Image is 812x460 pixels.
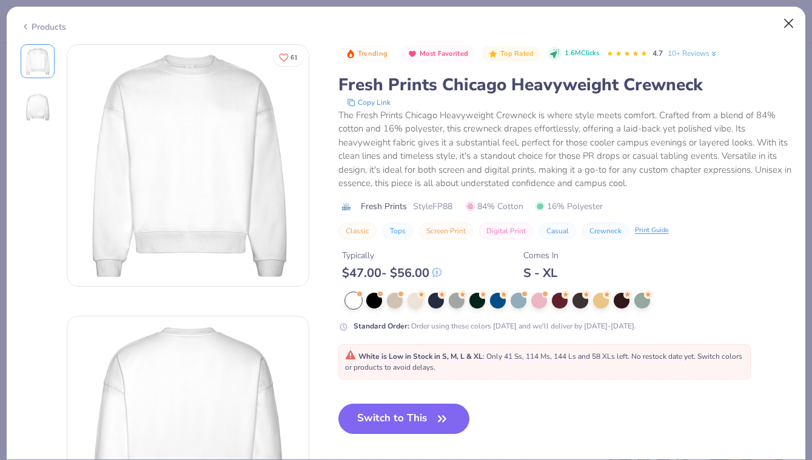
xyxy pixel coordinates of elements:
[479,222,533,239] button: Digital Print
[408,49,417,59] img: Most Favorited sort
[273,48,303,66] button: Like
[466,200,523,213] span: 84% Cotton
[777,12,800,35] button: Close
[338,404,470,434] button: Switch to This
[413,200,452,213] span: Style FP88
[523,249,559,262] div: Comes In
[500,50,534,57] span: Top Rated
[290,55,298,61] span: 61
[338,73,792,96] div: Fresh Prints Chicago Heavyweight Crewneck
[358,352,483,361] strong: White is Low in Stock in S, M, L & XL
[354,321,636,332] div: Order using these colors [DATE] and we'll deliver by [DATE]-[DATE].
[338,222,377,239] button: Classic
[67,45,309,286] img: Front
[535,200,603,213] span: 16% Polyester
[401,46,475,62] button: Badge Button
[582,222,629,239] button: Crewneck
[342,265,441,281] div: $ 47.00 - $ 56.00
[338,202,355,212] img: brand logo
[606,44,648,64] div: 4.7 Stars
[361,200,407,213] span: Fresh Prints
[653,48,663,58] span: 4.7
[482,46,540,62] button: Badge Button
[346,49,355,59] img: Trending sort
[565,48,599,59] span: 1.6M Clicks
[383,222,413,239] button: Tops
[358,50,388,57] span: Trending
[343,96,394,108] button: copy to clipboard
[635,225,669,236] div: Print Guide
[342,249,441,262] div: Typically
[21,21,66,33] div: Products
[668,48,718,59] a: 10+ Reviews
[354,321,409,331] strong: Standard Order :
[345,352,742,372] span: : Only 41 Ss, 114 Ms, 144 Ls and 58 XLs left. No restock date yet. Switch colors or products to a...
[23,93,52,122] img: Back
[338,108,792,190] div: The Fresh Prints Chicago Heavyweight Crewneck is where style meets comfort. Crafted from a blend ...
[488,49,498,59] img: Top Rated sort
[420,50,468,57] span: Most Favorited
[523,265,559,281] div: S - XL
[539,222,576,239] button: Casual
[23,47,52,76] img: Front
[419,222,473,239] button: Screen Print
[340,46,394,62] button: Badge Button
